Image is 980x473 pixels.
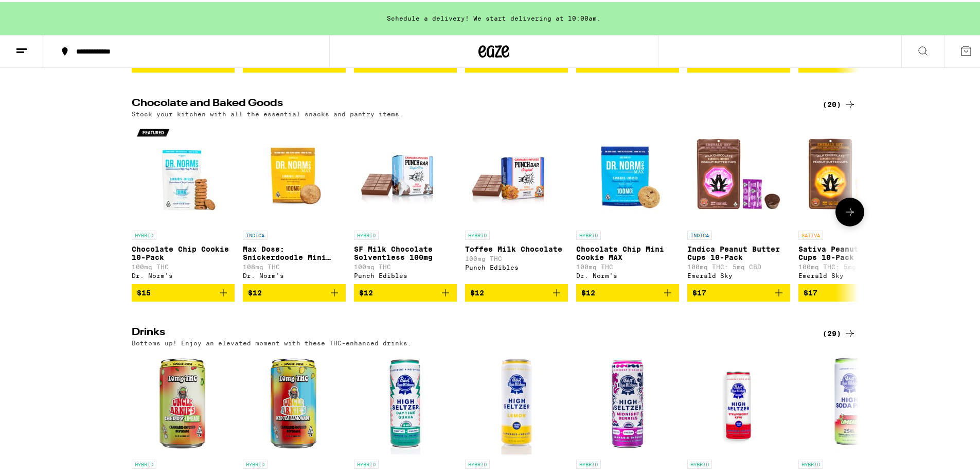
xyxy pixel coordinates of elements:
span: $12 [470,287,484,295]
span: $12 [359,287,373,295]
div: Punch Edibles [465,262,568,269]
span: $12 [581,287,595,295]
img: Punch Edibles - SF Milk Chocolate Solventless 100mg [354,120,457,223]
p: 100mg THC [132,261,235,268]
p: 100mg THC [465,253,568,260]
p: Sativa Peanut Butter Cups 10-Pack [798,243,901,259]
img: Emerald Sky - Sativa Peanut Butter Cups 10-Pack [798,120,901,223]
a: Open page for Indica Peanut Butter Cups 10-Pack from Emerald Sky [687,120,790,282]
img: Pabst Labs - Daytime Guava 10:5 High Seltzer [354,349,457,452]
img: Emerald Sky - Indica Peanut Butter Cups 10-Pack [687,120,790,223]
p: INDICA [243,229,268,238]
a: Open page for SF Milk Chocolate Solventless 100mg from Punch Edibles [354,120,457,282]
p: 100mg THC: 5mg CBD [687,261,790,268]
p: SATIVA [798,229,823,238]
p: HYBRID [798,458,823,467]
p: HYBRID [465,229,490,238]
span: $12 [248,287,262,295]
p: HYBRID [132,229,156,238]
p: HYBRID [132,458,156,467]
div: Emerald Sky [798,270,901,277]
div: Dr. Norm's [132,270,235,277]
a: Open page for Chocolate Chip Cookie 10-Pack from Dr. Norm's [132,120,235,282]
button: Add to bag [354,282,457,300]
div: Dr. Norm's [243,270,346,277]
div: Emerald Sky [687,270,790,277]
span: Hi. Need any help? [6,7,74,15]
p: Chocolate Chip Cookie 10-Pack [132,243,235,259]
img: Pabst Labs - Lemon High Seltzer [465,349,568,452]
p: Stock your kitchen with all the essential snacks and pantry items. [132,109,403,115]
a: (20) [823,96,856,109]
button: Add to bag [576,282,679,300]
p: HYBRID [576,458,601,467]
a: Open page for Toffee Milk Chocolate from Punch Edibles [465,120,568,282]
img: Pabst Labs - Cherry Limeade High Soda Pop Seltzer - 25mg [798,349,901,452]
p: HYBRID [687,458,712,467]
button: Add to bag [465,282,568,300]
h2: Chocolate and Baked Goods [132,96,806,109]
p: HYBRID [576,229,601,238]
p: 100mg THC: 5mg CBD [798,261,901,268]
button: Add to bag [798,282,901,300]
a: Open page for Max Dose: Snickerdoodle Mini Cookie - Indica from Dr. Norm's [243,120,346,282]
p: HYBRID [354,458,379,467]
button: Add to bag [243,282,346,300]
a: Open page for Chocolate Chip Mini Cookie MAX from Dr. Norm's [576,120,679,282]
img: Pabst Labs - Midnight Berries 10:3:2 High Seltzer [576,349,679,452]
span: $15 [137,287,151,295]
p: 100mg THC [576,261,679,268]
p: HYBRID [465,458,490,467]
p: Toffee Milk Chocolate [465,243,568,251]
img: Uncle Arnie's - Cherry Limeade 7.5oz - 10mg [132,349,235,452]
button: Add to bag [687,282,790,300]
div: Punch Edibles [354,270,457,277]
p: Max Dose: Snickerdoodle Mini Cookie - Indica [243,243,346,259]
p: Bottoms up! Enjoy an elevated moment with these THC-enhanced drinks. [132,338,412,344]
p: SF Milk Chocolate Solventless 100mg [354,243,457,259]
p: INDICA [687,229,712,238]
img: Uncle Arnie's - Iced Tea Lemonade 7.5oz - 10mg [243,349,346,452]
div: Dr. Norm's [576,270,679,277]
img: Dr. Norm's - Chocolate Chip Cookie 10-Pack [132,120,235,223]
h2: Drinks [132,325,806,338]
a: Open page for Sativa Peanut Butter Cups 10-Pack from Emerald Sky [798,120,901,282]
a: (29) [823,325,856,338]
p: 100mg THC [354,261,457,268]
span: $17 [692,287,706,295]
button: Add to bag [132,282,235,300]
img: Pabst Labs - Strawberry Kiwi High Seltzer [687,349,790,452]
p: HYBRID [243,458,268,467]
span: $17 [804,287,817,295]
img: Dr. Norm's - Chocolate Chip Mini Cookie MAX [576,120,679,223]
p: 108mg THC [243,261,346,268]
img: Dr. Norm's - Max Dose: Snickerdoodle Mini Cookie - Indica [243,120,346,223]
p: HYBRID [354,229,379,238]
img: Punch Edibles - Toffee Milk Chocolate [465,120,568,223]
p: Indica Peanut Butter Cups 10-Pack [687,243,790,259]
p: Chocolate Chip Mini Cookie MAX [576,243,679,259]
